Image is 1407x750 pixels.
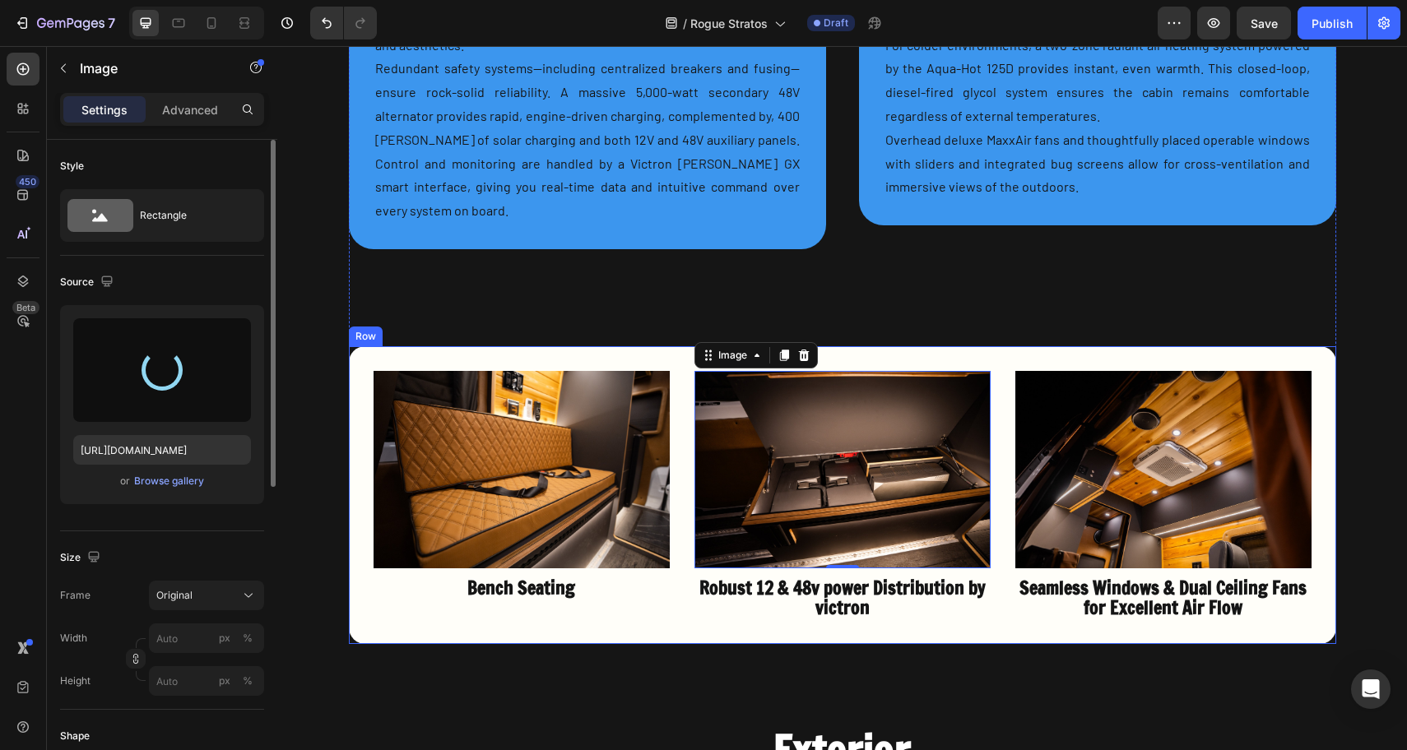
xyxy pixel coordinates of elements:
button: % [215,671,234,691]
div: Beta [12,301,39,314]
div: Rich Text Editor. Editing area: main [96,530,392,553]
h2: Exterior [72,680,1059,729]
p: Overhead deluxe MaxxAir fans and thoughtfully placed operable windows with sliders and integrated... [608,82,1033,153]
input: px% [149,623,264,653]
div: Undo/Redo [310,7,377,39]
button: Original [149,581,264,610]
input: https://example.com/image.jpg [73,435,251,465]
button: px [238,628,258,648]
button: Publish [1298,7,1367,39]
span: or [120,471,130,491]
p: Settings [81,101,128,118]
iframe: Design area [277,46,1407,750]
button: 7 [7,7,123,39]
span: Rogue Stratos [690,15,768,32]
span: Original [156,588,193,603]
button: Save [1237,7,1291,39]
div: Source [60,271,117,294]
div: px [219,674,230,688]
span: Draft [824,16,848,30]
img: gempages_528932383068521507-2b0e321b-6170-4406-958a-73c9176699f3.jpg [417,325,713,522]
span: Save [1251,16,1278,30]
p: Robust 12 & 48v power Distribution by victron [419,532,712,572]
p: Seamless Windows & Dual Ceiling Fans for Excellent Air Flow [740,532,1033,572]
div: Shape [60,729,90,743]
div: Publish [1312,15,1353,32]
div: Browse gallery [134,474,204,488]
div: Size [60,547,104,569]
label: Height [60,674,91,688]
img: gempages_528932383068521507-a609d3e8-224f-42f5-8a9f-c302b2f682ee.jpg [96,325,392,522]
div: px [219,631,230,646]
div: % [243,674,253,688]
label: Frame [60,588,91,603]
p: Advanced [162,101,218,118]
input: px% [149,666,264,696]
button: px [238,671,258,691]
span: / [683,15,687,32]
div: % [243,631,253,646]
p: 7 [108,13,115,33]
div: Style [60,159,84,174]
div: Open Intercom Messenger [1351,669,1391,709]
div: Row [75,283,102,298]
img: gempages_528932383068521507-db09b00c-a431-4b3a-8aee-6d8255a2527d.jpg [738,325,1034,522]
div: Image [438,302,473,317]
div: 450 [16,175,39,188]
p: Image [80,58,220,78]
button: Browse gallery [133,473,205,489]
label: Width [60,631,87,646]
div: Rectangle [140,197,240,234]
p: Bench Seating [98,532,391,552]
button: % [215,628,234,648]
